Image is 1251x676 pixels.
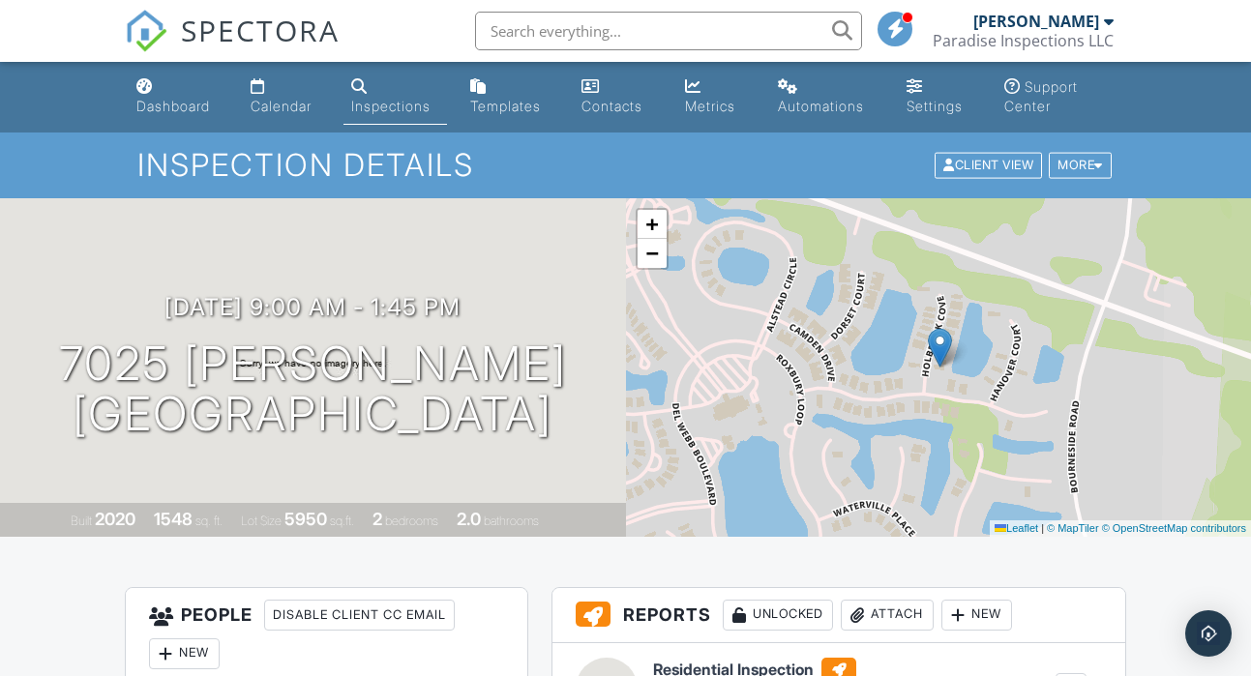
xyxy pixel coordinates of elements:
[933,157,1047,171] a: Client View
[470,98,541,114] div: Templates
[841,600,934,631] div: Attach
[723,600,833,631] div: Unlocked
[1047,522,1099,534] a: © MapTiler
[351,98,431,114] div: Inspections
[645,212,658,236] span: +
[1102,522,1246,534] a: © OpenStreetMap contributors
[137,148,1114,182] h1: Inspection Details
[462,70,558,125] a: Templates
[475,12,862,50] input: Search everything...
[125,10,167,52] img: The Best Home Inspection Software - Spectora
[941,600,1012,631] div: New
[778,98,864,114] div: Automations
[385,514,438,528] span: bedrooms
[933,31,1114,50] div: Paradise Inspections LLC
[552,588,1124,643] h3: Reports
[136,98,210,114] div: Dashboard
[638,210,667,239] a: Zoom in
[241,514,282,528] span: Lot Size
[129,70,227,125] a: Dashboard
[284,509,327,529] div: 5950
[59,338,567,441] h1: 7025 [PERSON_NAME] [GEOGRAPHIC_DATA]
[149,638,220,669] div: New
[154,509,193,529] div: 1548
[181,10,340,50] span: SPECTORA
[1041,522,1044,534] span: |
[677,70,755,125] a: Metrics
[638,239,667,268] a: Zoom out
[581,98,642,114] div: Contacts
[770,70,883,125] a: Automations (Basic)
[125,26,340,67] a: SPECTORA
[164,294,461,320] h3: [DATE] 9:00 am - 1:45 pm
[645,241,658,265] span: −
[685,98,735,114] div: Metrics
[928,328,952,367] img: Marker
[343,70,447,125] a: Inspections
[1004,78,1078,114] div: Support Center
[71,514,92,528] span: Built
[997,70,1121,125] a: Support Center
[1049,153,1112,179] div: More
[973,12,1099,31] div: [PERSON_NAME]
[995,522,1038,534] a: Leaflet
[907,98,963,114] div: Settings
[195,514,223,528] span: sq. ft.
[95,509,135,529] div: 2020
[372,509,382,529] div: 2
[899,70,981,125] a: Settings
[264,600,455,631] div: Disable Client CC Email
[243,70,328,125] a: Calendar
[1185,610,1232,657] div: Open Intercom Messenger
[330,514,354,528] span: sq.ft.
[251,98,312,114] div: Calendar
[457,509,481,529] div: 2.0
[484,514,539,528] span: bathrooms
[935,153,1042,179] div: Client View
[574,70,663,125] a: Contacts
